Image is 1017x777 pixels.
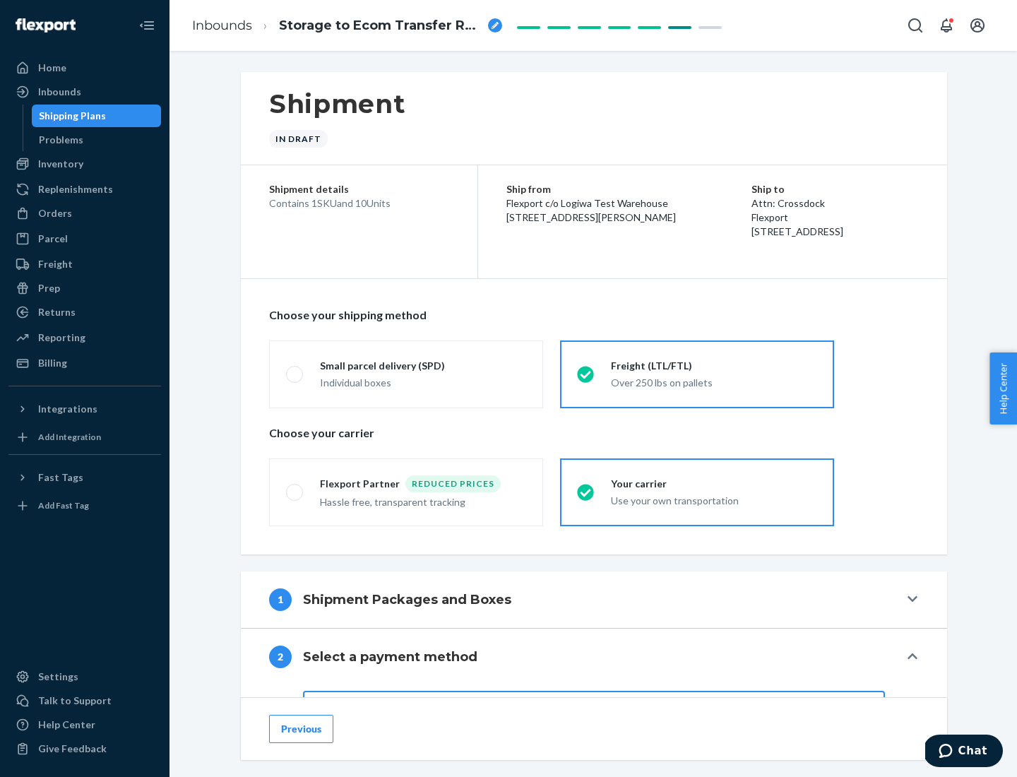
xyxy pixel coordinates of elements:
[8,398,161,420] button: Integrations
[269,89,405,119] h1: Shipment
[8,737,161,760] button: Give Feedback
[269,715,333,743] button: Previous
[751,182,919,196] p: Ship to
[506,197,676,223] span: Flexport c/o Logiwa Test Warehouse [STREET_ADDRESS][PERSON_NAME]
[963,11,992,40] button: Open account menu
[38,431,101,443] div: Add Integration
[133,11,161,40] button: Close Navigation
[8,713,161,736] a: Help Center
[241,629,947,685] button: 2Select a payment method
[38,232,68,246] div: Parcel
[8,326,161,349] a: Reporting
[8,227,161,250] a: Parcel
[8,178,161,201] a: Replenishments
[269,130,328,148] div: In draft
[269,646,292,668] div: 2
[989,352,1017,425] button: Help Center
[8,426,161,449] a: Add Integration
[8,253,161,275] a: Freight
[38,281,60,295] div: Prep
[38,499,89,511] div: Add Fast Tag
[405,475,501,492] div: Reduced prices
[506,182,751,196] p: Ship from
[932,11,961,40] button: Open notifications
[269,307,919,324] p: Choose your shipping method
[303,591,511,609] h4: Shipment Packages and Boxes
[38,85,81,99] div: Inbounds
[38,61,66,75] div: Home
[8,301,161,324] a: Returns
[611,359,817,373] div: Freight (LTL/FTL)
[925,735,1003,770] iframe: Opens a widget where you can chat to one of our agents
[320,376,526,390] div: Individual boxes
[39,133,83,147] div: Problems
[8,665,161,688] a: Settings
[8,277,161,299] a: Prep
[269,425,919,441] p: Choose your carrier
[32,105,162,127] a: Shipping Plans
[8,202,161,225] a: Orders
[611,494,817,508] div: Use your own transportation
[8,81,161,103] a: Inbounds
[38,206,72,220] div: Orders
[751,225,843,237] span: [STREET_ADDRESS]
[38,670,78,684] div: Settings
[16,18,76,32] img: Flexport logo
[38,694,112,708] div: Talk to Support
[8,466,161,489] button: Fast Tags
[269,196,449,210] div: Contains 1 SKU and 10 Units
[8,352,161,374] a: Billing
[38,356,67,370] div: Billing
[8,57,161,79] a: Home
[38,257,73,271] div: Freight
[38,305,76,319] div: Returns
[192,18,252,33] a: Inbounds
[320,495,526,509] div: Hassle free, transparent tracking
[279,17,482,35] span: Storage to Ecom Transfer RPPES6ZS1T11H
[611,376,817,390] div: Over 250 lbs on pallets
[320,359,526,373] div: Small parcel delivery (SPD)
[38,157,83,171] div: Inventory
[8,689,161,712] button: Talk to Support
[38,331,85,345] div: Reporting
[8,153,161,175] a: Inventory
[38,470,83,485] div: Fast Tags
[38,402,97,416] div: Integrations
[39,109,106,123] div: Shipping Plans
[269,588,292,611] div: 1
[751,196,919,210] p: Attn: Crossdock
[38,742,107,756] div: Give Feedback
[303,648,477,666] h4: Select a payment method
[320,477,405,491] div: Flexport Partner
[751,210,919,225] p: Flexport
[32,129,162,151] a: Problems
[611,477,817,491] div: Your carrier
[8,494,161,517] a: Add Fast Tag
[38,182,113,196] div: Replenishments
[269,182,449,196] p: Shipment details
[901,11,929,40] button: Open Search Box
[38,718,95,732] div: Help Center
[241,571,947,628] button: 1Shipment Packages and Boxes
[181,5,513,47] ol: breadcrumbs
